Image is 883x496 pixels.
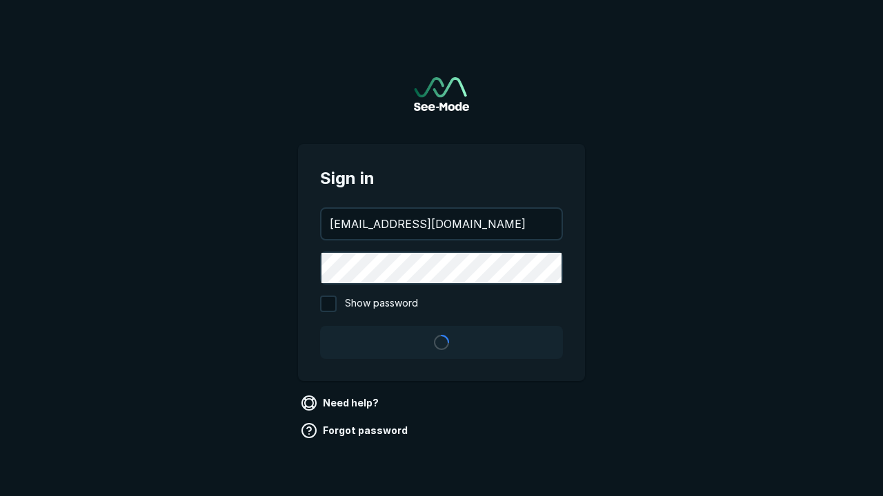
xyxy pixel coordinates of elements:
a: Forgot password [298,420,413,442]
span: Show password [345,296,418,312]
input: your@email.com [321,209,562,239]
img: See-Mode Logo [414,77,469,111]
span: Sign in [320,166,563,191]
a: Go to sign in [414,77,469,111]
a: Need help? [298,392,384,414]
